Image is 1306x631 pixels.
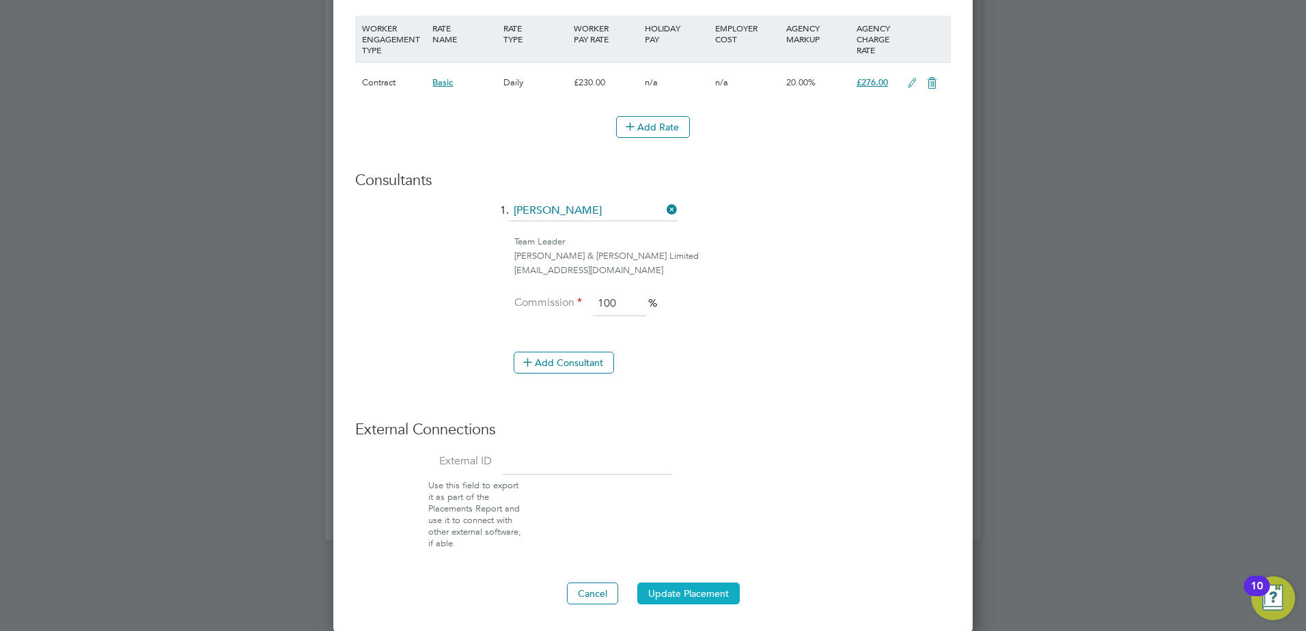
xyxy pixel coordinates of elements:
[857,76,888,88] span: £276.00
[853,16,900,62] div: AGENCY CHARGE RATE
[715,76,728,88] span: n/a
[355,171,951,191] h3: Consultants
[355,420,951,440] h3: External Connections
[570,63,641,102] div: £230.00
[355,201,951,235] li: 1.
[570,16,641,51] div: WORKER PAY RATE
[514,235,951,249] div: Team Leader
[429,16,499,51] div: RATE NAME
[1251,586,1263,604] div: 10
[567,583,618,604] button: Cancel
[514,296,582,310] label: Commission
[648,296,657,310] span: %
[786,76,816,88] span: 20.00%
[500,63,570,102] div: Daily
[432,76,453,88] span: Basic
[359,16,429,62] div: WORKER ENGAGEMENT TYPE
[641,16,712,51] div: HOLIDAY PAY
[359,63,429,102] div: Contract
[514,249,951,264] div: [PERSON_NAME] & [PERSON_NAME] Limited
[645,76,658,88] span: n/a
[712,16,782,51] div: EMPLOYER COST
[616,116,690,138] button: Add Rate
[1251,576,1295,620] button: Open Resource Center, 10 new notifications
[637,583,740,604] button: Update Placement
[514,264,951,278] div: [EMAIL_ADDRESS][DOMAIN_NAME]
[783,16,853,51] div: AGENCY MARKUP
[500,16,570,51] div: RATE TYPE
[428,479,521,548] span: Use this field to export it as part of the Placements Report and use it to connect with other ext...
[355,454,492,468] label: External ID
[509,201,678,221] input: Search for...
[514,352,614,374] button: Add Consultant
